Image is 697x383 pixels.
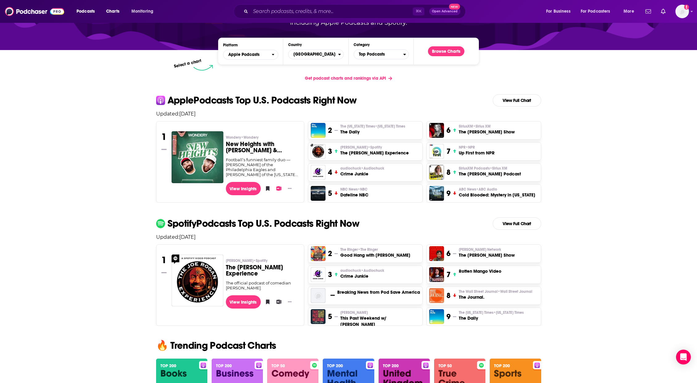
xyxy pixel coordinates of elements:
a: The Megyn Kelly Show [429,123,444,138]
img: The Joe Rogan Experience [311,144,326,159]
p: Up-to-date popularity rankings from the top podcast charts, including Apple Podcasts and Spotify. [243,8,455,27]
p: ABC News • ABC Audio [459,187,535,192]
a: NBC News•NBCDateline NBC [340,187,368,198]
span: Logged in as BerkMarc [675,5,689,18]
span: NBC News [340,187,367,192]
a: Show notifications dropdown [658,6,668,17]
span: [PERSON_NAME] [340,310,368,315]
span: The Wall Street Journal [459,289,532,294]
p: Updated: [DATE] [151,111,546,117]
h3: The Daily [459,315,524,321]
h3: 9 [446,312,450,321]
span: [PERSON_NAME] Network [459,247,501,252]
a: View Insights [226,295,261,309]
span: • Spotify [253,259,268,263]
button: open menu [542,6,578,16]
h3: Cold Blooded: Mystery in [US_STATE] [459,192,535,198]
button: Categories [354,49,409,59]
a: ABC News•ABC AudioCold Blooded: Mystery in [US_STATE] [459,187,535,198]
button: Show More Button [285,299,294,305]
img: The Daily [311,123,326,138]
p: NBC News • NBC [340,187,368,192]
span: New [449,4,460,10]
p: Wondery • Wondery [226,135,299,140]
h3: Up First from NPR [459,150,495,156]
a: Get podcast charts and rankings via API [300,71,397,86]
p: audiochuck • Audiochuck [340,268,384,273]
img: Podchaser - Follow, Share and Rate Podcasts [5,6,64,17]
button: Open AdvancedNew [429,8,460,15]
h3: Crime Junkie [340,171,384,177]
span: audiochuck [340,268,384,273]
h3: The [PERSON_NAME] Podcast [459,171,521,177]
a: Charts [102,6,123,16]
img: Up First from NPR [429,144,444,159]
a: The [US_STATE] Times•[US_STATE] TimesThe Daily [340,124,405,135]
span: The [US_STATE] Times [459,310,524,315]
a: View Full Chart [493,217,541,230]
a: Browse Charts [428,46,464,56]
span: • Spotify [368,145,382,149]
img: Crime Junkie [311,165,326,180]
img: spotify Icon [156,219,165,228]
a: [PERSON_NAME]•SpotifyThe [PERSON_NAME] Experience [226,258,299,280]
h3: The [PERSON_NAME] Experience [340,150,409,156]
span: SiriusXM [459,124,491,129]
a: The Ringer•The RingerGood Hang with [PERSON_NAME] [340,247,410,258]
h3: 5 [328,189,332,198]
span: ABC News [459,187,497,192]
span: [GEOGRAPHIC_DATA] [288,49,338,60]
img: Crime Junkie [311,267,326,282]
h3: 5 [328,312,332,321]
img: Dateline NBC [311,186,326,201]
input: Search podcasts, credits, & more... [251,6,413,16]
h3: 7 [446,147,450,156]
h3: 2 [328,249,332,258]
img: The Mel Robbins Podcast [429,165,444,180]
a: [PERSON_NAME]•SpotifyThe [PERSON_NAME] Experience [340,145,409,156]
p: Theo Von [340,310,420,315]
span: More [624,7,634,16]
p: NPR • NPR [459,145,495,150]
h2: Platforms [223,50,278,60]
h3: Rotten Mango Video [459,268,501,274]
p: The New York Times • New York Times [340,124,405,129]
h3: 7 [446,270,450,279]
a: The Daily [429,309,444,324]
img: This Past Weekend w/ Theo Von [311,309,326,324]
span: audiochuck [340,166,384,171]
div: Search podcasts, credits, & more... [239,4,471,19]
span: Charts [106,7,119,16]
a: Good Hang with Amy Poehler [311,246,326,261]
span: SiriusXM Podcasts [459,166,507,171]
span: Wondery [226,135,259,140]
h3: The [PERSON_NAME] Experience [226,264,299,277]
a: SiriusXM•Sirius XMThe [PERSON_NAME] Show [459,124,515,135]
img: New Heights with Jason & Travis Kelce [172,131,223,183]
h3: 6 [446,249,450,258]
img: Rotten Mango Video [429,267,444,282]
p: Joe Rogan • Spotify [340,145,409,150]
a: Breaking News from Pod Save America [337,289,420,295]
a: The [US_STATE] Times•[US_STATE] TimesThe Daily [459,310,524,321]
button: Add to List [274,184,280,193]
span: ⌘ K [413,7,424,15]
button: open menu [223,50,278,60]
button: Bookmark Podcast [263,184,269,193]
a: Breaking News from Pod Save America [311,288,326,303]
img: Cold Blooded: Mystery in Alaska [429,186,444,201]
